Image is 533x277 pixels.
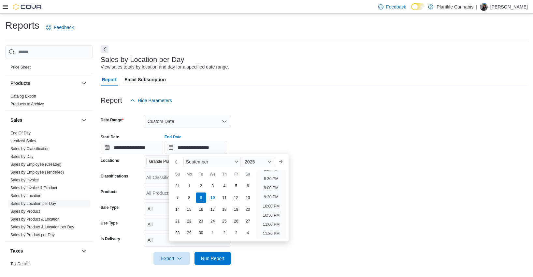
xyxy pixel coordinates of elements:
div: We [208,169,218,179]
div: Vanessa Brown [480,3,488,11]
div: day-2 [219,228,230,238]
a: Feedback [376,0,409,13]
div: Sa [243,169,253,179]
div: day-7 [172,192,183,203]
div: day-27 [243,216,253,226]
div: day-15 [184,204,194,215]
div: Button. Open the year selector. 2025 is currently selected. [242,157,274,167]
div: September, 2025 [172,180,254,239]
div: day-3 [208,181,218,191]
div: day-13 [243,192,253,203]
div: day-26 [231,216,241,226]
p: [PERSON_NAME] [490,3,528,11]
div: day-4 [219,181,230,191]
span: September [186,159,208,164]
div: day-16 [196,204,206,215]
div: day-23 [196,216,206,226]
input: Dark Mode [411,3,425,10]
div: day-8 [184,192,194,203]
div: day-9 [196,192,206,203]
div: Mo [184,169,194,179]
ul: Time [256,170,286,239]
div: day-18 [219,204,230,215]
div: day-24 [208,216,218,226]
div: Su [172,169,183,179]
div: day-1 [184,181,194,191]
div: day-19 [231,204,241,215]
span: 2025 [245,159,255,164]
span: Feedback [386,4,406,10]
button: Previous Month [172,157,182,167]
li: 8:00 PM [261,166,281,174]
div: day-1 [208,228,218,238]
div: day-28 [172,228,183,238]
div: day-20 [243,204,253,215]
div: day-30 [196,228,206,238]
div: day-25 [219,216,230,226]
div: Th [219,169,230,179]
div: day-31 [172,181,183,191]
div: day-12 [231,192,241,203]
div: Button. Open the month selector. September is currently selected. [183,157,241,167]
div: day-2 [196,181,206,191]
li: 9:00 PM [261,184,281,192]
div: day-4 [243,228,253,238]
button: Next month [276,157,286,167]
div: day-10 [208,192,218,203]
div: day-5 [231,181,241,191]
img: Cova [13,4,42,10]
div: day-17 [208,204,218,215]
div: day-22 [184,216,194,226]
li: 11:30 PM [260,230,282,238]
div: day-3 [231,228,241,238]
div: day-21 [172,216,183,226]
li: 10:30 PM [260,211,282,219]
div: day-29 [184,228,194,238]
li: 8:30 PM [261,175,281,183]
div: day-11 [219,192,230,203]
div: day-14 [172,204,183,215]
p: | [476,3,477,11]
li: 10:00 PM [260,202,282,210]
div: Fr [231,169,241,179]
div: day-6 [243,181,253,191]
li: 11:00 PM [260,221,282,228]
div: Tu [196,169,206,179]
p: Plantlife Cannabis [437,3,473,11]
li: 9:30 PM [261,193,281,201]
